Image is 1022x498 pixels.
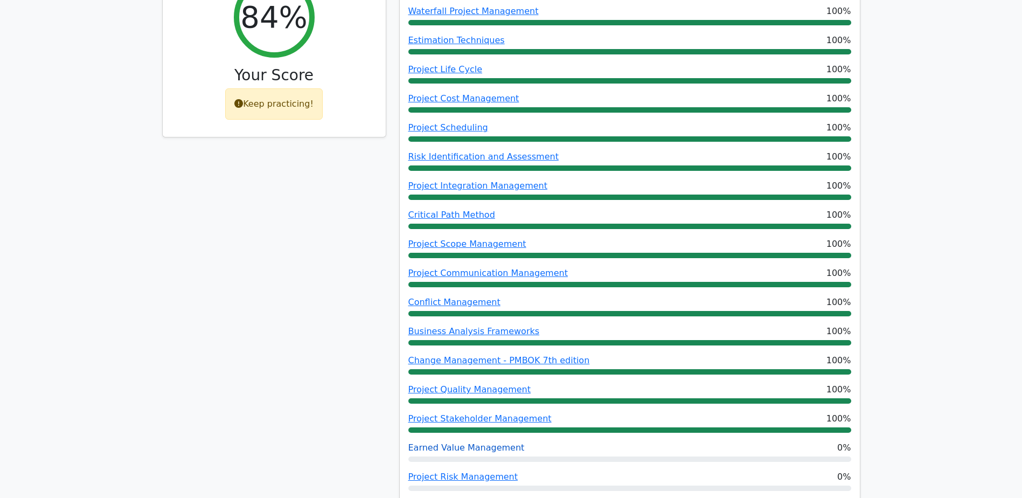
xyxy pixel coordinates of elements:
[408,181,547,191] a: Project Integration Management
[826,150,851,163] span: 100%
[408,268,568,278] a: Project Communication Management
[408,413,552,424] a: Project Stakeholder Management
[408,210,495,220] a: Critical Path Method
[826,63,851,76] span: 100%
[826,383,851,396] span: 100%
[408,239,526,249] a: Project Scope Management
[826,121,851,134] span: 100%
[826,209,851,222] span: 100%
[408,297,500,307] a: Conflict Management
[837,471,851,483] span: 0%
[408,384,531,395] a: Project Quality Management
[826,34,851,47] span: 100%
[837,441,851,454] span: 0%
[225,88,323,120] div: Keep practicing!
[408,64,482,74] a: Project Life Cycle
[408,122,488,133] a: Project Scheduling
[826,296,851,309] span: 100%
[826,412,851,425] span: 100%
[826,5,851,18] span: 100%
[408,472,518,482] a: Project Risk Management
[408,151,559,162] a: Risk Identification and Assessment
[408,442,525,453] a: Earned Value Management
[171,66,377,85] h3: Your Score
[408,326,540,336] a: Business Analysis Frameworks
[826,92,851,105] span: 100%
[408,355,590,365] a: Change Management - PMBOK 7th edition
[826,267,851,280] span: 100%
[826,238,851,251] span: 100%
[408,35,505,45] a: Estimation Techniques
[826,179,851,192] span: 100%
[826,325,851,338] span: 100%
[408,6,539,16] a: Waterfall Project Management
[826,354,851,367] span: 100%
[408,93,519,103] a: Project Cost Management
